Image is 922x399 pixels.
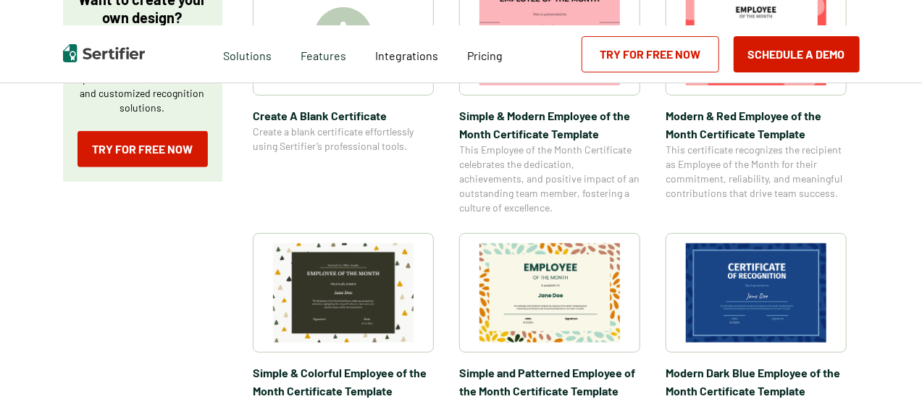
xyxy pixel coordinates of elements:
span: Simple & Modern Employee of the Month Certificate Template [459,106,640,143]
img: Sertifier | Digital Credentialing Platform [63,44,145,62]
span: This certificate recognizes the recipient as Employee of the Month for their commitment, reliabil... [666,143,847,201]
img: Simple and Patterned Employee of the Month Certificate Template [479,243,620,343]
button: Schedule a Demo [734,36,860,72]
span: Features [301,45,346,63]
img: Create A Blank Certificate [314,7,372,65]
img: Simple & Colorful Employee of the Month Certificate Template [273,243,414,343]
span: Create A Blank Certificate [253,106,434,125]
a: Try for Free Now [77,131,208,167]
span: Modern & Red Employee of the Month Certificate Template [666,106,847,143]
span: Solutions [223,45,272,63]
span: This Employee of the Month Certificate celebrates the dedication, achievements, and positive impa... [459,143,640,215]
img: Modern Dark Blue Employee of the Month Certificate Template [686,243,826,343]
span: Create a blank certificate effortlessly using Sertifier’s professional tools. [253,125,434,154]
a: Try for Free Now [582,36,719,72]
a: Integrations [375,45,438,63]
a: Pricing [467,45,503,63]
span: Integrations [375,49,438,62]
span: Pricing [467,49,503,62]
